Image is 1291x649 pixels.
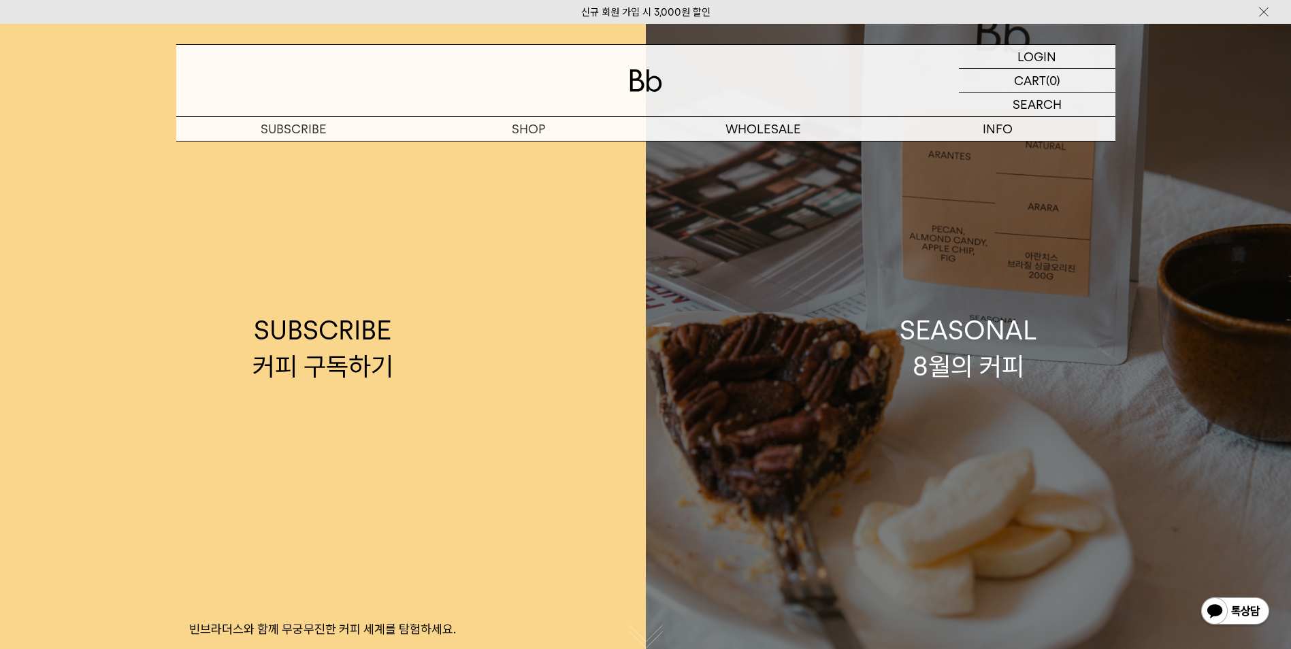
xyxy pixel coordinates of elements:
p: SEARCH [1013,93,1062,116]
div: SUBSCRIBE 커피 구독하기 [252,312,393,384]
a: SHOP [411,117,646,141]
a: 신규 회원 가입 시 3,000원 할인 [581,6,710,18]
img: 카카오톡 채널 1:1 채팅 버튼 [1200,596,1271,629]
a: CART (0) [959,69,1115,93]
img: 로고 [630,69,662,92]
div: SEASONAL 8월의 커피 [900,312,1037,384]
p: LOGIN [1017,45,1056,68]
a: LOGIN [959,45,1115,69]
p: WHOLESALE [646,117,881,141]
p: CART [1014,69,1046,92]
p: INFO [881,117,1115,141]
p: (0) [1046,69,1060,92]
a: SUBSCRIBE [176,117,411,141]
